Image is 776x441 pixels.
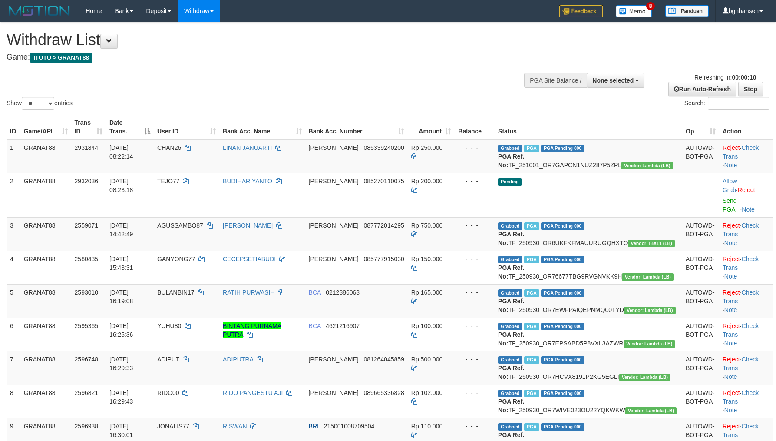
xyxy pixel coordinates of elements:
[682,251,719,284] td: AUTOWD-BOT-PGA
[223,255,276,262] a: CECEPSETIABUDI
[682,385,719,418] td: AUTOWD-BOT-PGA
[109,389,133,405] span: [DATE] 16:29:43
[682,318,719,351] td: AUTOWD-BOT-PGA
[724,162,737,169] a: Note
[20,385,71,418] td: GRANAT88
[75,322,99,329] span: 2595365
[498,423,522,431] span: Grabbed
[723,144,740,151] a: Reject
[616,5,652,17] img: Button%20Memo.svg
[75,356,99,363] span: 2596748
[411,389,442,396] span: Rp 102.000
[723,289,740,296] a: Reject
[458,322,491,330] div: - - -
[495,385,682,418] td: TF_250930_OR7WIVE023OU22YQKWKW
[157,178,179,185] span: TEJO77
[524,289,539,297] span: Marked by bgndany
[109,255,133,271] span: [DATE] 15:43:31
[20,351,71,385] td: GRANAT88
[723,255,759,271] a: Check Trans
[7,139,20,173] td: 1
[154,115,219,139] th: User ID: activate to sort column ascending
[157,423,189,430] span: JONALIS77
[682,284,719,318] td: AUTOWD-BOT-PGA
[75,222,99,229] span: 2559071
[223,389,283,396] a: RIDO PANGESTU AJI
[732,74,756,81] strong: 00:00:10
[75,255,99,262] span: 2580435
[22,97,54,110] select: Showentries
[309,389,359,396] span: [PERSON_NAME]
[723,222,740,229] a: Reject
[7,284,20,318] td: 5
[326,289,360,296] span: Copy 0212386063 to clipboard
[7,351,20,385] td: 7
[592,77,634,84] span: None selected
[411,255,442,262] span: Rp 150.000
[411,322,442,329] span: Rp 100.000
[624,340,675,348] span: Vendor URL: https://dashboard.q2checkout.com/secure
[309,255,359,262] span: [PERSON_NAME]
[7,97,73,110] label: Show entries
[109,289,133,305] span: [DATE] 16:19:08
[541,323,584,330] span: PGA Pending
[628,240,675,247] span: Vendor URL: https://dashboard.q2checkout.com/secure
[723,322,759,338] a: Check Trans
[724,340,737,347] a: Note
[20,173,71,217] td: GRANAT88
[723,144,759,160] a: Check Trans
[498,289,522,297] span: Grabbed
[541,423,584,431] span: PGA Pending
[363,255,404,262] span: Copy 085777915030 to clipboard
[363,222,404,229] span: Copy 087772014295 to clipboard
[541,356,584,364] span: PGA Pending
[541,222,584,230] span: PGA Pending
[495,251,682,284] td: TF_250930_OR76677TBG9RVGNVKK9H
[157,289,195,296] span: BULANBIN17
[106,115,154,139] th: Date Trans.: activate to sort column descending
[524,145,539,152] span: Marked by bgndedek
[622,273,674,281] span: Vendor URL: https://dashboard.q2checkout.com/secure
[458,422,491,431] div: - - -
[458,255,491,263] div: - - -
[619,374,671,381] span: Vendor URL: https://dashboard.q2checkout.com/secure
[495,115,682,139] th: Status
[309,356,359,363] span: [PERSON_NAME]
[498,298,524,313] b: PGA Ref. No:
[495,217,682,251] td: TF_250930_OR6UKFKFMAUURUGQHXTO
[684,97,769,110] label: Search:
[411,144,442,151] span: Rp 250.000
[621,162,673,169] span: Vendor URL: https://dashboard.q2checkout.com/secure
[498,323,522,330] span: Grabbed
[719,385,773,418] td: · ·
[75,423,99,430] span: 2596938
[223,144,272,151] a: LINAN JANUARTI
[524,256,539,263] span: Marked by bgndedek
[719,173,773,217] td: ·
[498,178,522,186] span: Pending
[411,423,442,430] span: Rp 110.000
[541,256,584,263] span: PGA Pending
[75,144,99,151] span: 2931844
[498,231,524,246] b: PGA Ref. No:
[723,389,740,396] a: Reject
[682,351,719,385] td: AUTOWD-BOT-PGA
[411,222,442,229] span: Rp 750.000
[223,178,272,185] a: BUDIHARIYANTO
[719,251,773,284] td: · ·
[75,389,99,396] span: 2596821
[20,139,71,173] td: GRANAT88
[498,365,524,380] b: PGA Ref. No:
[109,423,133,438] span: [DATE] 16:30:01
[20,115,71,139] th: Game/API: activate to sort column ascending
[20,251,71,284] td: GRANAT88
[363,178,404,185] span: Copy 085270110075 to clipboard
[109,222,133,238] span: [DATE] 14:42:49
[724,306,737,313] a: Note
[157,144,181,151] span: CHAN26
[498,222,522,230] span: Grabbed
[724,239,737,246] a: Note
[458,355,491,364] div: - - -
[723,289,759,305] a: Check Trans
[682,217,719,251] td: AUTOWD-BOT-PGA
